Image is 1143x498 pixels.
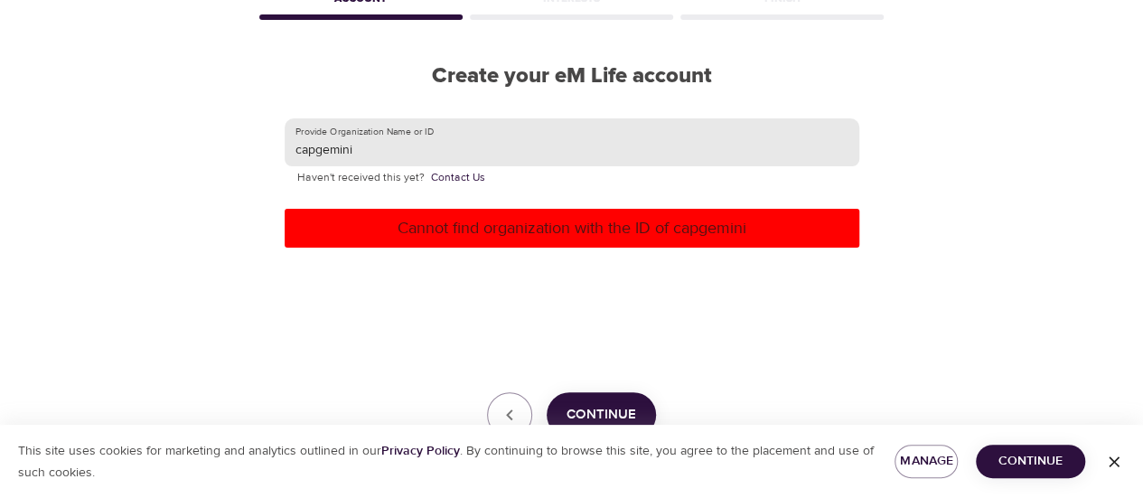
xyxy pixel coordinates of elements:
[292,216,852,240] p: Cannot find organization with the ID of capgemini
[990,450,1071,473] span: Continue
[547,392,656,437] button: Continue
[567,403,636,427] span: Continue
[381,443,460,459] a: Privacy Policy
[909,450,943,473] span: Manage
[256,63,888,89] h2: Create your eM Life account
[297,169,847,187] p: Haven't received this yet?
[976,445,1085,478] button: Continue
[431,169,485,187] a: Contact Us
[895,445,958,478] button: Manage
